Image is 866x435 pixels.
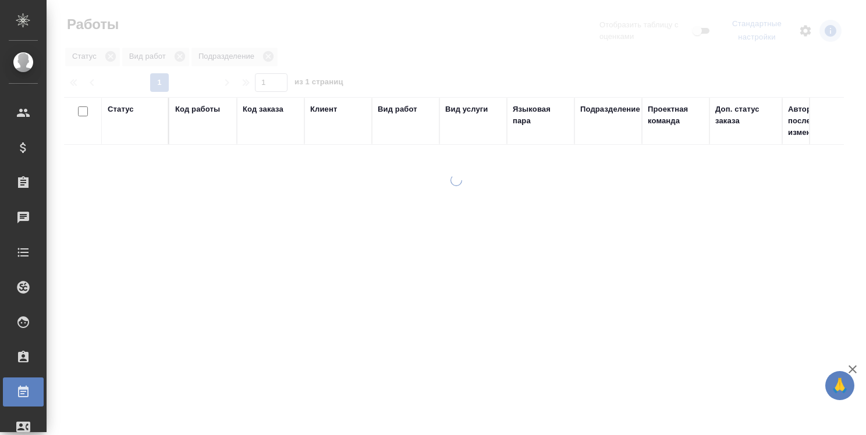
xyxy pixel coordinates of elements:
div: Код работы [175,104,220,115]
div: Вид услуги [445,104,488,115]
div: Код заказа [243,104,283,115]
div: Доп. статус заказа [715,104,776,127]
div: Языковая пара [513,104,569,127]
div: Вид работ [378,104,417,115]
div: Подразделение [580,104,640,115]
button: 🙏 [825,371,854,400]
div: Автор последнего изменения [788,104,844,138]
div: Клиент [310,104,337,115]
span: 🙏 [830,373,850,398]
div: Проектная команда [648,104,704,127]
div: Статус [108,104,134,115]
